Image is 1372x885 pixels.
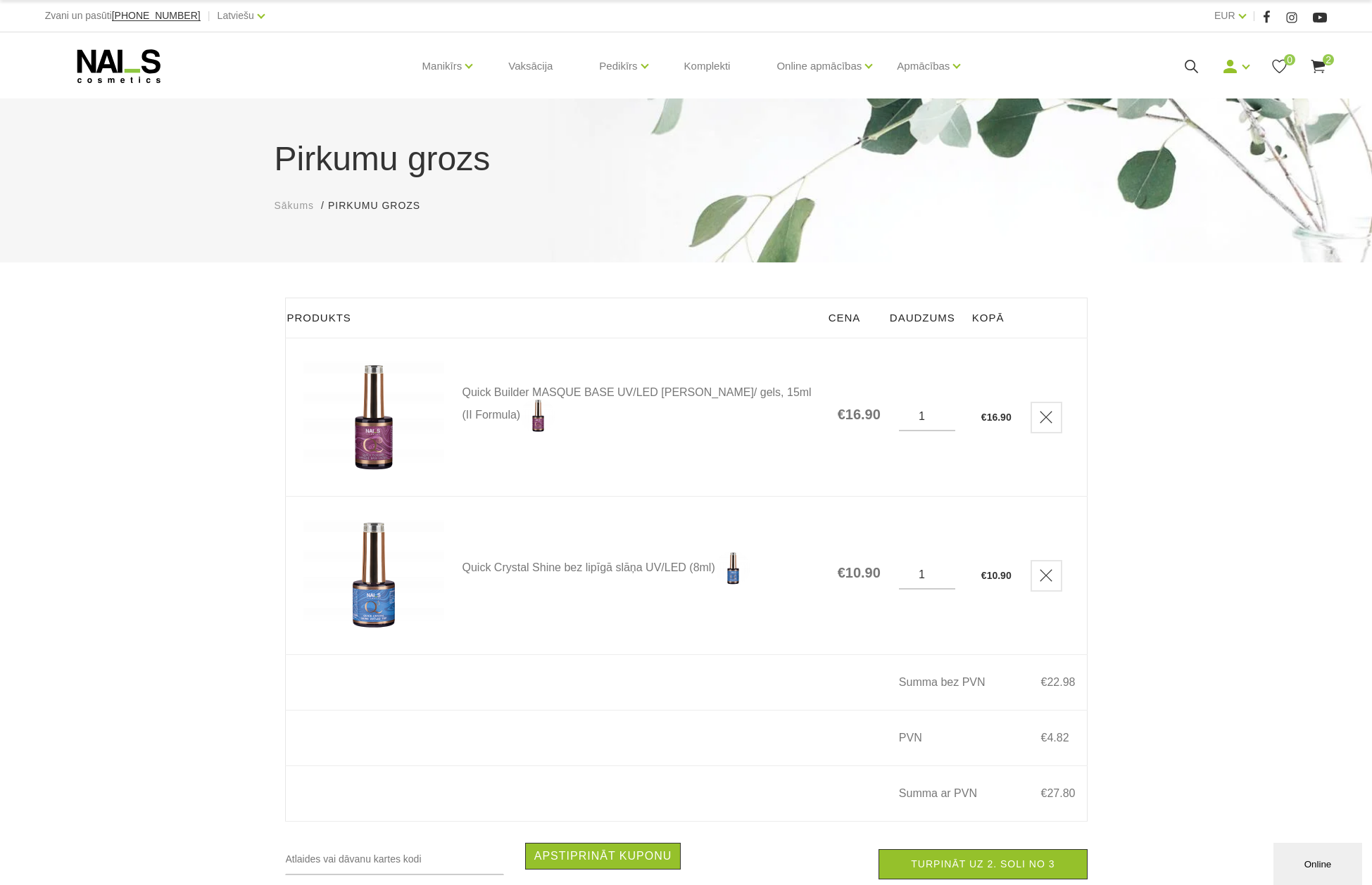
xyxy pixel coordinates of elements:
[275,200,315,211] span: Sākums
[462,387,819,433] a: Quick Builder MASQUE BASE UV/LED [PERSON_NAME]/ gels, 15ml (II Formula)
[1284,54,1295,65] span: 0
[1273,840,1365,885] iframe: chat widget
[218,7,254,24] a: Latviešu
[987,412,1012,423] span: 16.90
[776,38,862,94] a: Online apmācības
[1041,787,1047,799] span: €
[303,518,444,633] img: Quick Crystal Shine bez lipīgā slāņa UV/LED (8ml)
[1041,732,1047,744] span: €
[45,7,201,25] div: Zvani un pasūti
[275,134,1098,184] h1: Pirkumu grozs
[285,843,504,875] input: Atlaides vai dāvanu kartes kodi
[275,198,315,213] a: Sākums
[1253,7,1256,25] span: |
[497,32,564,100] a: Vaksācija
[881,655,1013,711] td: Summa bez PVN
[520,398,555,433] img: Quick Masque base – viegli maskējoša bāze/gels. Šī bāze/gels ir unikāls produkts ar daudz izmanto...
[964,298,1013,338] th: Kopā
[838,564,881,581] span: €10.90
[1271,58,1288,75] a: 0
[1047,787,1075,799] span: 27.80
[820,298,881,338] th: Cena
[1041,676,1047,688] span: €
[1031,402,1062,433] a: Delete
[328,198,434,213] li: Pirkumu grozs
[881,766,1013,822] td: Summa ar PVN
[881,711,1013,766] td: PVN
[897,38,950,94] a: Apmācības
[673,32,742,100] a: Komplekti
[981,412,987,423] span: €
[208,7,210,25] span: |
[112,10,201,21] span: [PHONE_NUMBER]
[112,11,201,21] a: [PHONE_NUMBER]
[881,298,964,338] th: Daudzums
[303,359,444,475] img: Quick Builder MASQUE BASE UV/LED bāze/ gels, 15ml (II Formula)
[879,849,1087,879] a: Turpināt uz 2. soli no 3
[1031,560,1062,592] a: Delete
[422,38,462,94] a: Manikīrs
[1309,58,1327,75] a: 2
[525,843,681,870] button: Apstiprināt kuponu
[981,570,987,581] span: €
[1047,732,1069,744] span: 4.82
[987,570,1012,581] span: 10.90
[838,406,881,423] span: €16.90
[715,551,750,586] img: Virsējais pārklājums bez lipīgā slāņa un UV zilā pārklājuma. Nodrošina izcilu spīdumu manikīram l...
[1323,54,1334,65] span: 2
[462,551,819,586] a: Quick Crystal Shine bez lipīgā slāņa UV/LED (8ml)
[1047,676,1075,688] span: 22.98
[285,298,820,338] th: Produkts
[599,38,637,94] a: Pedikīrs
[1214,7,1235,24] a: EUR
